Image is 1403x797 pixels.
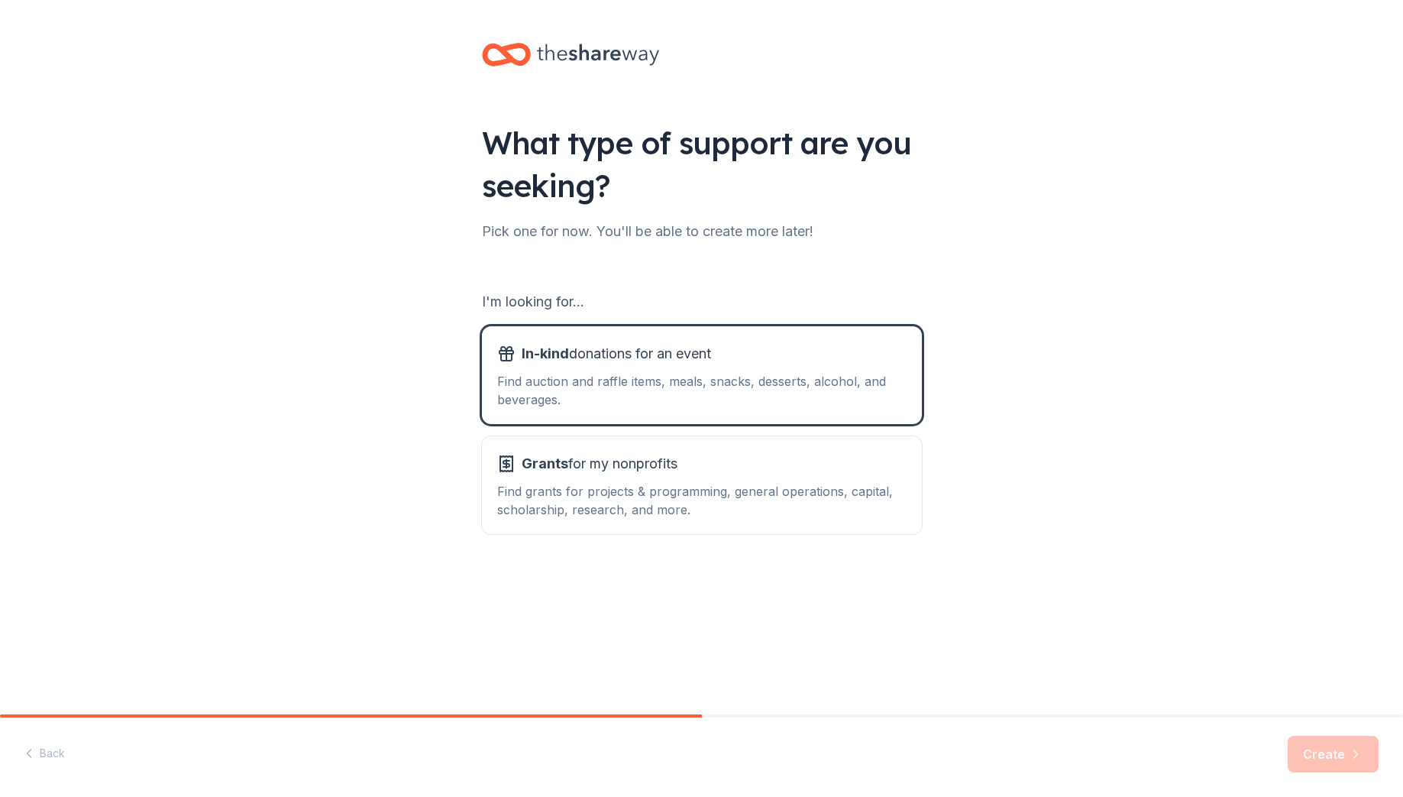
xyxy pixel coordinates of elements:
div: What type of support are you seeking? [482,121,922,207]
button: Grantsfor my nonprofitsFind grants for projects & programming, general operations, capital, schol... [482,436,922,534]
span: for my nonprofits [522,452,677,476]
span: In-kind [522,345,569,361]
div: Find grants for projects & programming, general operations, capital, scholarship, research, and m... [497,482,907,519]
span: donations for an event [522,342,711,366]
button: In-kinddonations for an eventFind auction and raffle items, meals, snacks, desserts, alcohol, and... [482,326,922,424]
div: I'm looking for... [482,290,922,314]
div: Pick one for now. You'll be able to create more later! [482,219,922,244]
span: Grants [522,455,568,471]
div: Find auction and raffle items, meals, snacks, desserts, alcohol, and beverages. [497,372,907,409]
